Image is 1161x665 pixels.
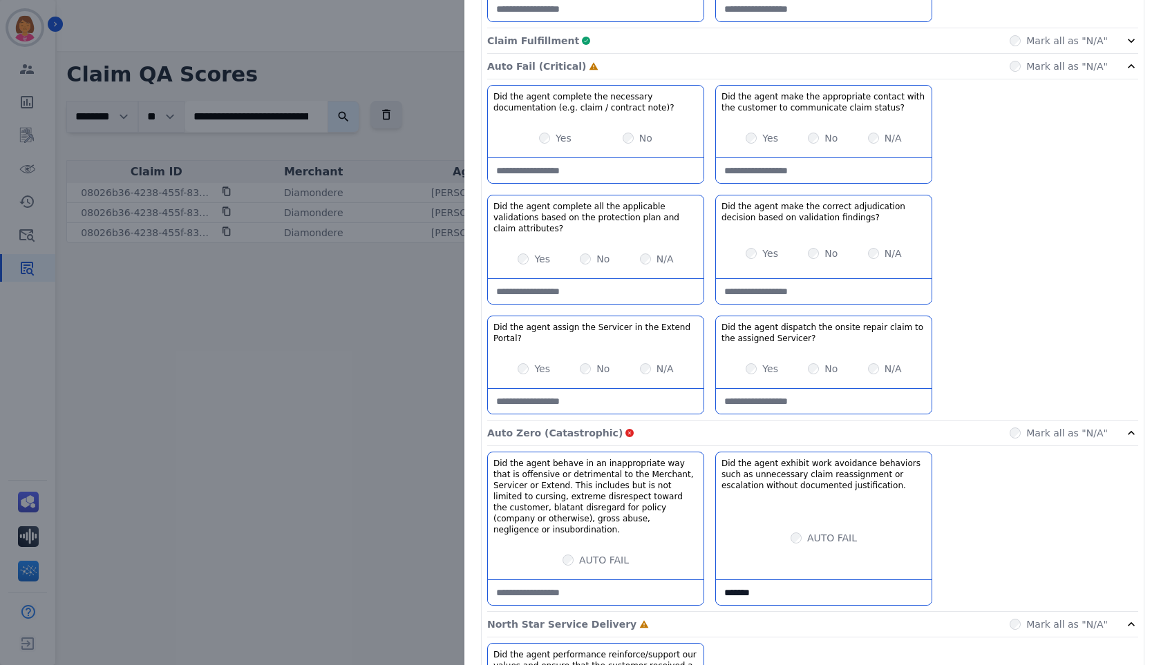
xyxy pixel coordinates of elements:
[885,362,902,376] label: N/A
[487,34,579,48] p: Claim Fulfillment
[639,131,652,145] label: No
[721,201,926,223] h3: Did the agent make the correct adjudication decision based on validation findings?
[657,252,674,266] label: N/A
[579,553,629,567] label: AUTO FAIL
[824,131,838,145] label: No
[721,458,926,491] h3: Did the agent exhibit work avoidance behaviors such as unnecessary claim reassignment or escalati...
[487,617,636,631] p: North Star Service Delivery
[762,247,778,260] label: Yes
[824,247,838,260] label: No
[885,131,902,145] label: N/A
[493,458,698,535] h3: Did the agent behave in an inappropriate way that is offensive or detrimental to the Merchant, Se...
[493,201,698,234] h3: Did the agent complete all the applicable validations based on the protection plan and claim attr...
[534,362,550,376] label: Yes
[556,131,572,145] label: Yes
[762,362,778,376] label: Yes
[596,252,610,266] label: No
[1026,617,1108,631] label: Mark all as "N/A"
[721,91,926,113] h3: Did the agent make the appropriate contact with the customer to communicate claim status?
[1026,34,1108,48] label: Mark all as "N/A"
[721,322,926,344] h3: Did the agent dispatch the onsite repair claim to the assigned Servicer?
[657,362,674,376] label: N/A
[487,59,586,73] p: Auto Fail (Critical)
[807,531,857,545] label: AUTO FAIL
[885,247,902,260] label: N/A
[493,91,698,113] h3: Did the agent complete the necessary documentation (e.g. claim / contract note)?
[493,322,698,344] h3: Did the agent assign the Servicer in the Extend Portal?
[1026,426,1108,440] label: Mark all as "N/A"
[534,252,550,266] label: Yes
[487,426,623,440] p: Auto Zero (Catastrophic)
[1026,59,1108,73] label: Mark all as "N/A"
[596,362,610,376] label: No
[762,131,778,145] label: Yes
[824,362,838,376] label: No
